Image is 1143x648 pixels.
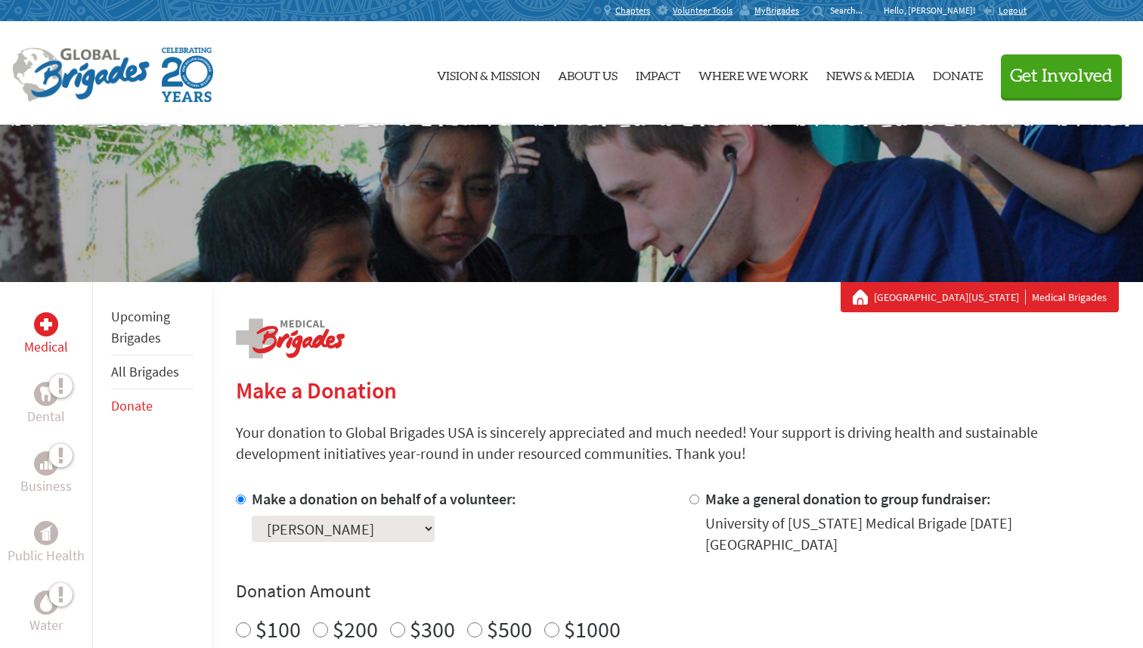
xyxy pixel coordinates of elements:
p: Water [29,615,63,636]
img: Business [40,457,52,470]
a: Vision & Mission [437,34,540,113]
img: Public Health [40,526,52,541]
img: logo-medical.png [236,318,345,358]
label: $100 [256,615,301,643]
a: Donate [933,34,983,113]
p: Your donation to Global Brigades USA is sincerely appreciated and much needed! Your support is dr... [236,422,1119,464]
img: Medical [40,318,52,330]
a: [GEOGRAPHIC_DATA][US_STATE] [874,290,1026,305]
img: Water [40,594,52,611]
label: Make a general donation to group fundraiser: [705,489,991,508]
label: Make a donation on behalf of a volunteer: [252,489,516,508]
a: Public HealthPublic Health [8,521,85,566]
a: All Brigades [111,363,179,380]
div: University of [US_STATE] Medical Brigade [DATE] [GEOGRAPHIC_DATA] [705,513,1119,555]
label: $300 [410,615,455,643]
span: MyBrigades [754,5,799,17]
p: Public Health [8,545,85,566]
h2: Make a Donation [236,377,1119,404]
p: Business [20,476,72,497]
a: Upcoming Brigades [111,308,170,346]
a: DentalDental [27,382,65,427]
img: Global Brigades Celebrating 20 Years [162,48,213,102]
span: Logout [999,5,1027,16]
div: Dental [34,382,58,406]
div: Business [34,451,58,476]
label: $500 [487,615,532,643]
button: Get Involved [1001,54,1122,98]
p: Hello, [PERSON_NAME]! [884,5,983,17]
div: Water [34,591,58,615]
a: BusinessBusiness [20,451,72,497]
h4: Donation Amount [236,579,1119,603]
div: Public Health [34,521,58,545]
span: Volunteer Tools [673,5,733,17]
div: Medical [34,312,58,336]
a: MedicalMedical [24,312,68,358]
li: Upcoming Brigades [111,300,194,355]
a: Donate [111,397,153,414]
div: Medical Brigades [853,290,1107,305]
label: $1000 [564,615,621,643]
img: Dental [40,386,52,401]
img: Global Brigades Logo [12,48,150,102]
a: Where We Work [698,34,808,113]
span: Get Involved [1010,67,1113,85]
p: Dental [27,406,65,427]
p: Medical [24,336,68,358]
li: Donate [111,389,194,423]
a: Logout [983,5,1027,17]
li: All Brigades [111,355,194,389]
span: Chapters [615,5,650,17]
a: Impact [636,34,680,113]
a: WaterWater [29,591,63,636]
input: Search... [830,5,873,16]
a: News & Media [826,34,915,113]
label: $200 [333,615,378,643]
a: About Us [558,34,618,113]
